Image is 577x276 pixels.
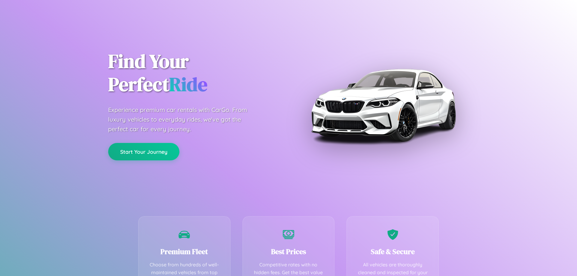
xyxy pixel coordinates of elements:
[108,143,179,160] button: Start Your Journey
[252,247,325,256] h3: Best Prices
[356,247,429,256] h3: Safe & Secure
[108,50,279,96] h1: Find Your Perfect
[169,71,207,97] span: Ride
[308,30,458,180] img: Premium BMW car rental vehicle
[108,105,258,134] p: Experience premium car rentals with CarGo. From luxury vehicles to everyday rides, we've got the ...
[148,247,221,256] h3: Premium Fleet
